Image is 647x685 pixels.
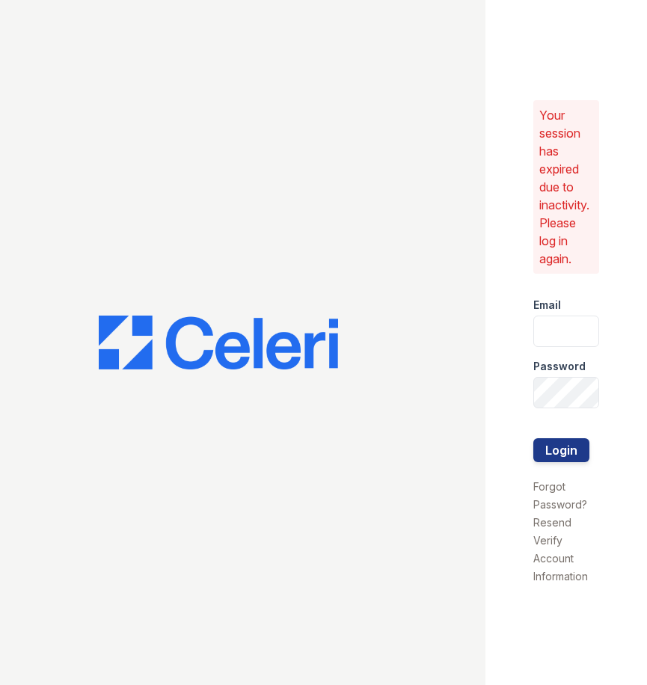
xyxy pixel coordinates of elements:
label: Email [533,298,561,313]
a: Forgot Password? [533,480,587,511]
img: CE_Logo_Blue-a8612792a0a2168367f1c8372b55b34899dd931a85d93a1a3d3e32e68fde9ad4.png [99,316,338,369]
a: Resend Verify Account Information [533,516,588,583]
p: Your session has expired due to inactivity. Please log in again. [539,106,593,268]
label: Password [533,359,586,374]
button: Login [533,438,589,462]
